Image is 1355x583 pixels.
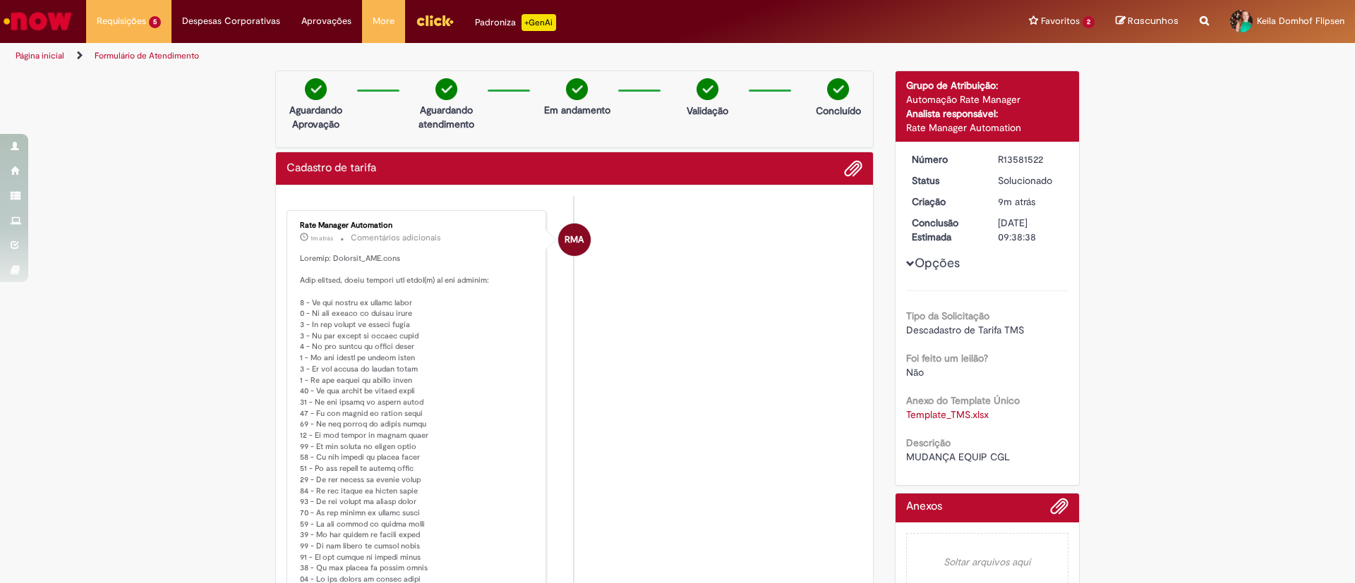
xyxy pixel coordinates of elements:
b: Tipo da Solicitação [906,309,989,322]
div: R13581522 [998,152,1064,166]
div: Automação Rate Manager [906,92,1069,106]
div: Rate Manager Automation [558,223,591,256]
img: click_logo_yellow_360x200.png [416,10,454,31]
span: Keila Domhof Flipsen [1257,15,1344,27]
span: More [373,14,395,28]
time: 30/09/2025 13:45:57 [311,234,333,243]
img: check-circle-green.png [827,78,849,100]
b: Descrição [906,436,951,449]
dt: Criação [901,195,988,209]
span: Descadastro de Tarifa TMS [906,324,1024,336]
b: Foi feito um leilão? [906,352,988,364]
span: RMA [565,223,584,257]
p: Aguardando Aprovação [282,103,350,131]
span: Aprovações [301,14,351,28]
div: Rate Manager Automation [300,221,535,230]
div: Analista responsável: [906,106,1069,121]
span: 9m atrás [998,195,1035,208]
span: 2 [1083,16,1095,28]
dt: Status [901,173,988,188]
span: 1m atrás [311,234,333,243]
img: check-circle-green.png [305,78,327,100]
div: Rate Manager Automation [906,121,1069,135]
p: Aguardando atendimento [412,103,481,131]
dt: Número [901,152,988,166]
small: Comentários adicionais [351,232,441,244]
p: Em andamento [544,103,610,117]
div: Solucionado [998,173,1064,188]
p: Concluído [816,104,861,118]
img: check-circle-green.png [697,78,718,100]
span: Requisições [97,14,146,28]
button: Adicionar anexos [844,159,862,178]
div: Grupo de Atribuição: [906,78,1069,92]
img: check-circle-green.png [435,78,457,100]
span: Rascunhos [1128,14,1179,27]
span: Despesas Corporativas [182,14,280,28]
span: MUDANÇA EQUIP CGL [906,450,1010,463]
span: Favoritos [1041,14,1080,28]
p: +GenAi [522,14,556,31]
time: 30/09/2025 13:38:33 [998,195,1035,208]
button: Adicionar anexos [1050,497,1068,522]
h2: Cadastro de tarifa Histórico de tíquete [287,162,376,175]
h2: Anexos [906,501,942,513]
img: check-circle-green.png [566,78,588,100]
b: Anexo do Template Único [906,394,1020,407]
a: Página inicial [16,50,64,61]
ul: Trilhas de página [11,43,893,69]
a: Formulário de Atendimento [95,50,199,61]
p: Validação [687,104,728,118]
div: Padroniza [475,14,556,31]
a: Download de Template_TMS.xlsx [906,408,989,421]
div: [DATE] 09:38:38 [998,216,1064,244]
img: ServiceNow [1,7,74,35]
div: 30/09/2025 13:38:33 [998,195,1064,209]
dt: Conclusão Estimada [901,216,988,244]
span: Não [906,366,924,379]
a: Rascunhos [1116,15,1179,28]
span: 5 [149,16,161,28]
